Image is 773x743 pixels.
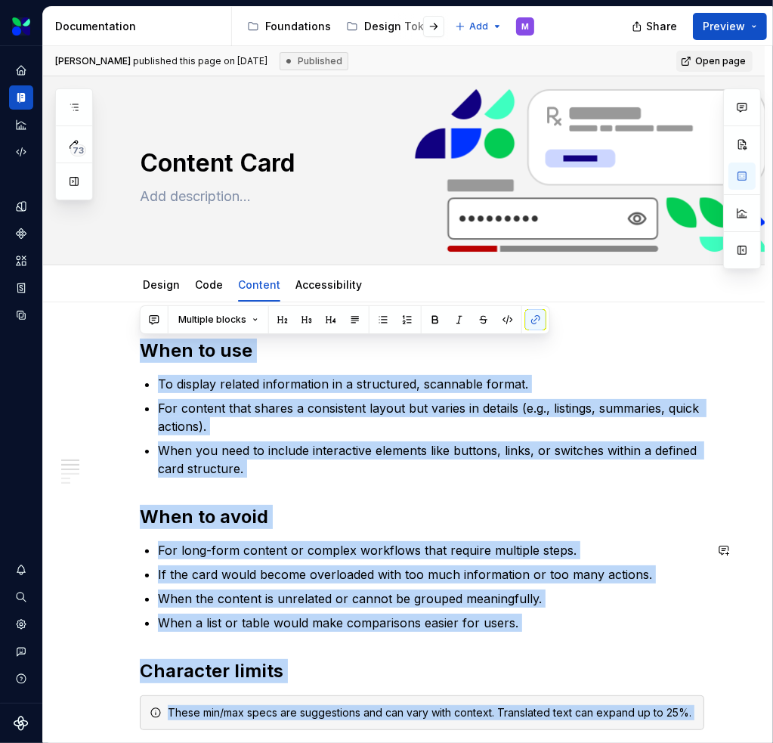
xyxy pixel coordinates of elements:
a: Storybook stories [9,276,33,300]
div: These min/max specs are suggestions and can vary with context. Translated text can expand up to 25%. [168,705,694,720]
a: Design tokens [9,194,33,218]
a: Documentation [9,85,33,110]
a: Data sources [9,303,33,327]
a: Home [9,58,33,82]
a: Accessibility [295,278,362,291]
a: Assets [9,249,33,273]
img: 6e787e26-f4c0-4230-8924-624fe4a2d214.png [12,17,30,36]
h2: Character limits [140,659,704,683]
button: Preview [693,13,767,40]
p: For long-form content or complex workflows that require multiple steps. [158,541,704,559]
a: Components [9,221,33,246]
p: When a list or table would make comparisons easier for users. [158,614,704,632]
span: Preview [703,19,745,34]
a: Code [195,278,223,291]
button: Notifications [9,558,33,582]
span: [PERSON_NAME] [55,55,131,67]
div: Foundations [265,19,331,34]
div: Documentation [55,19,225,34]
a: Foundations [241,14,337,39]
strong: When to use [140,339,252,361]
p: For content that shares a consistent layout but varies in details (e.g., listings, summaries, qui... [158,399,704,435]
a: Settings [9,612,33,636]
svg: Supernova Logo [14,716,29,731]
p: When you need to include interactive elements like buttons, links, or switches within a defined c... [158,441,704,478]
span: published this page on [DATE] [55,55,267,67]
p: When the content is unrelated or cannot be grouped meaningfully. [158,590,704,608]
a: Content [238,278,280,291]
span: Share [646,19,677,34]
button: Share [624,13,687,40]
textarea: Content Card [137,145,701,181]
p: If the card would become overloaded with too much information or too many actions. [158,565,704,584]
a: Open page [676,51,753,72]
a: Analytics [9,113,33,137]
strong: When to avoid [140,506,268,528]
span: Multiple blocks [178,314,246,326]
a: Code automation [9,140,33,164]
button: Add [450,16,507,37]
a: Design Tokens [340,14,450,39]
span: Open page [695,55,746,67]
div: Accessibility [289,268,368,300]
div: M [521,20,529,33]
div: Design Tokens [364,19,444,34]
button: Multiple blocks [172,309,265,330]
div: Content [232,268,286,300]
div: Published [280,52,348,70]
p: To display related information in a structured, scannable format. [158,375,704,393]
div: Design [137,268,186,300]
span: 73 [70,144,86,156]
div: Code [189,268,229,300]
button: Search ⌘K [9,585,33,609]
button: Contact support [9,639,33,664]
span: Add [469,20,488,33]
div: Page tree [241,11,447,42]
a: Design [143,278,180,291]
